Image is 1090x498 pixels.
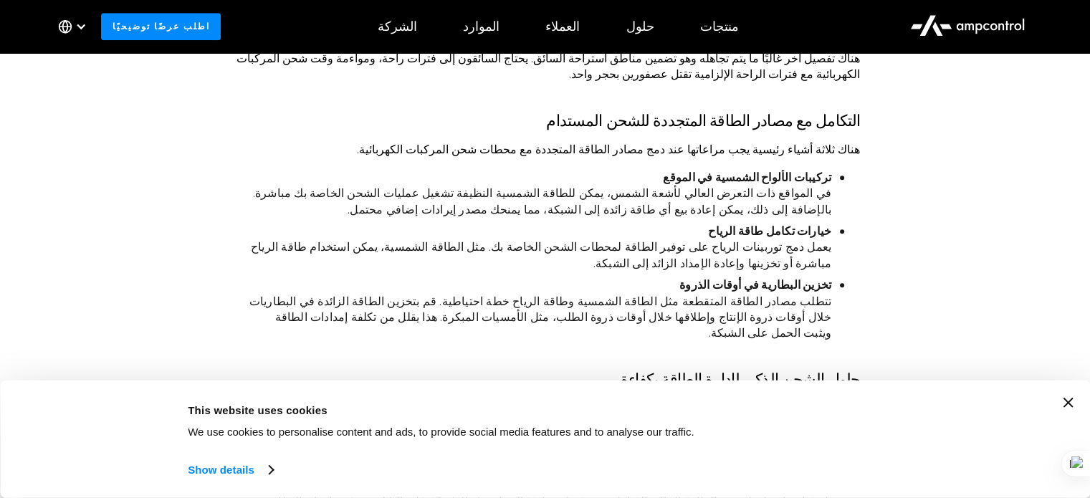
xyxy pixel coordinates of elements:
a: اطلب عرضًا توضيحيًا [101,13,221,39]
h3: التكامل مع مصادر الطاقة المتجددة للشحن المستدام [230,112,860,130]
div: منتجات [699,19,738,34]
button: Close banner [1063,398,1073,408]
h3: حلول الشحن الذكي لإدارة الطاقة بكفاءة [230,370,860,389]
li: يعمل دمج توربينات الرياح على توفير الطاقة لمحطات الشحن الخاصة بك. مثل الطاقة الشمسية، يمكن استخدا... [244,224,831,272]
li: في المواقع ذات التعرض العالي لأشعة الشمس، يمكن للطاقة الشمسية النظيفة تشغيل عمليات الشحن الخاصة ب... [244,170,831,218]
strong: خيارات تكامل طاقة الرياح [708,223,831,239]
strong: تخزين البطارية في أوقات الذروة [679,277,831,293]
button: Okay [831,398,1036,439]
p: هناك ثلاثة أشياء رئيسية يجب مراعاتها عند دمج مصادر الطاقة المتجددة مع محطات شحن المركبات الكهربائية. [230,142,860,158]
div: حلول [626,19,654,34]
div: الموارد [463,19,499,34]
div: الشركة [378,19,417,34]
li: تتطلب مصادر الطاقة المتقطعة مثل الطاقة الشمسية وطاقة الرياح خطة احتياطية. قم بتخزين الطاقة الزائد... [244,277,831,342]
span: We use cookies to personalise content and ads, to provide social media features and to analyse ou... [188,426,694,438]
div: This website uses cookies [188,401,799,418]
p: هناك تفصيل آخر غالبًا ما يتم تجاهله وهو تضمين مناطق استراحة السائق. يحتاج السائقون إلى فترات راحة... [230,51,860,83]
a: Show details [188,459,272,481]
strong: تركيبات الألواح الشمسية في الموقع [663,169,831,186]
div: العملاء [545,19,580,34]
